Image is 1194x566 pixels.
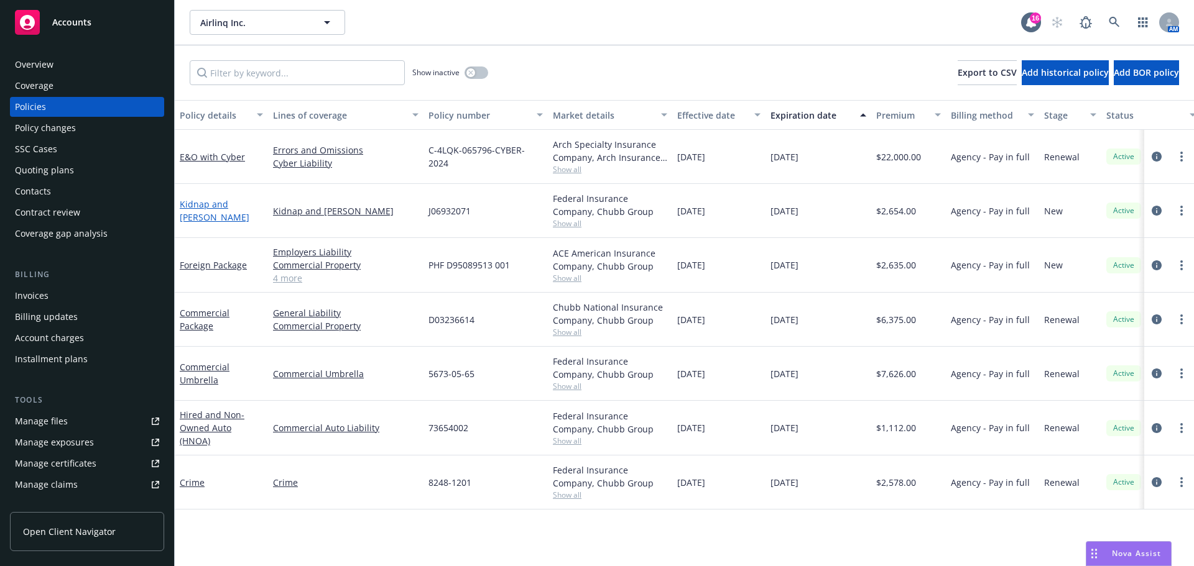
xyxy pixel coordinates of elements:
span: Show inactive [412,67,460,78]
a: E&O with Cyber [180,151,245,163]
div: Policy details [180,109,249,122]
div: Contract review [15,203,80,222]
span: Agency - Pay in full [951,421,1030,434]
div: ACE American Insurance Company, Chubb Group [553,247,667,273]
button: Premium [871,100,946,130]
span: Show all [553,164,667,175]
span: [DATE] [677,258,705,272]
a: Manage exposures [10,432,164,452]
a: more [1174,258,1189,273]
a: Policy changes [10,118,164,138]
a: more [1174,203,1189,218]
span: [DATE] [677,204,705,217]
a: Manage BORs [10,496,164,516]
a: Overview [10,55,164,75]
span: New [1044,258,1063,272]
a: Cyber Liability [273,157,419,170]
span: [DATE] [677,313,705,326]
a: Coverage [10,76,164,96]
span: C-4LQK-065796-CYBER-2024 [428,144,543,170]
a: circleInformation [1149,258,1164,273]
a: more [1174,421,1189,436]
span: Nova Assist [1112,548,1161,559]
div: Arch Specialty Insurance Company, Arch Insurance Company, Amwins [553,138,667,164]
input: Filter by keyword... [190,60,405,85]
span: [DATE] [771,204,798,217]
span: Renewal [1044,421,1080,434]
div: Coverage gap analysis [15,224,108,244]
span: [DATE] [771,313,798,326]
a: Commercial Umbrella [180,361,229,386]
div: Tools [10,394,164,406]
div: Federal Insurance Company, Chubb Group [553,355,667,381]
a: Report a Bug [1073,10,1098,35]
a: Switch app [1131,10,1155,35]
span: Renewal [1044,367,1080,380]
span: J06932071 [428,204,471,217]
button: Market details [548,100,672,130]
span: Active [1111,477,1136,488]
span: Agency - Pay in full [951,150,1030,163]
span: [DATE] [677,367,705,380]
button: Policy number [423,100,548,130]
div: Billing [10,268,164,281]
span: $2,654.00 [876,204,916,217]
span: [DATE] [771,476,798,489]
span: [DATE] [677,476,705,489]
div: Lines of coverage [273,109,405,122]
span: Show all [553,490,667,500]
span: Agency - Pay in full [951,204,1030,217]
a: circleInformation [1149,312,1164,327]
span: 73654002 [428,421,468,434]
div: Invoices [15,286,49,306]
span: Agency - Pay in full [951,313,1030,326]
a: Kidnap and [PERSON_NAME] [273,204,419,217]
a: 4 more [273,272,419,285]
button: Stage [1039,100,1101,130]
span: Agency - Pay in full [951,258,1030,272]
a: circleInformation [1149,421,1164,436]
button: Add historical policy [1022,60,1109,85]
span: [DATE] [771,421,798,434]
a: Policies [10,97,164,117]
span: Active [1111,368,1136,379]
div: Federal Insurance Company, Chubb Group [553,409,667,436]
span: Agency - Pay in full [951,476,1030,489]
span: Show all [553,381,667,391]
a: Commercial Auto Liability [273,421,419,434]
span: Show all [553,327,667,337]
div: Drag to move [1086,542,1102,565]
div: Manage files [15,411,68,431]
a: more [1174,475,1189,490]
div: Manage exposures [15,432,94,452]
button: Export to CSV [958,60,1017,85]
span: New [1044,204,1063,217]
a: Contacts [10,181,164,201]
a: Crime [273,476,419,489]
button: Add BOR policy [1114,60,1179,85]
button: Policy details [175,100,268,130]
span: Accounts [52,17,91,27]
a: Accounts [10,5,164,40]
div: Market details [553,109,654,122]
div: Account charges [15,328,84,348]
div: Installment plans [15,349,88,369]
span: 8248-1201 [428,476,471,489]
a: Billing updates [10,307,164,327]
div: Policy changes [15,118,76,138]
a: Commercial Property [273,319,419,332]
div: Premium [876,109,927,122]
span: $7,626.00 [876,367,916,380]
a: Manage files [10,411,164,431]
div: Federal Insurance Company, Chubb Group [553,463,667,490]
span: $1,112.00 [876,421,916,434]
div: Billing updates [15,307,78,327]
a: Installment plans [10,349,164,369]
a: General Liability [273,306,419,319]
a: more [1174,312,1189,327]
span: Add historical policy [1022,66,1109,78]
a: Kidnap and [PERSON_NAME] [180,198,249,223]
span: $2,635.00 [876,258,916,272]
div: SSC Cases [15,139,57,159]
